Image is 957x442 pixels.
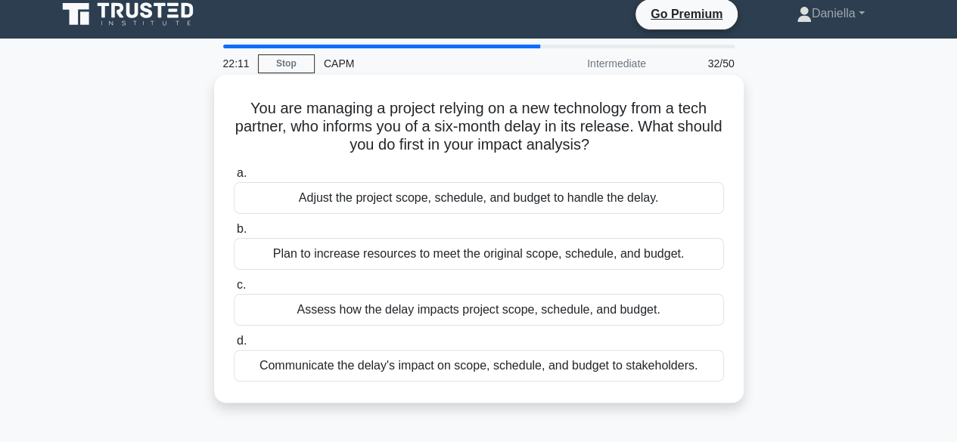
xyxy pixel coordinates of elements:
a: Go Premium [642,5,732,23]
span: a. [237,166,247,179]
div: CAPM [315,48,523,79]
span: b. [237,222,247,235]
h5: You are managing a project relying on a new technology from a tech partner, who informs you of a ... [232,99,726,155]
div: 32/50 [655,48,744,79]
div: Plan to increase resources to meet the original scope, schedule, and budget. [234,238,724,270]
div: Communicate the delay's impact on scope, schedule, and budget to stakeholders. [234,350,724,382]
span: d. [237,334,247,347]
div: Assess how the delay impacts project scope, schedule, and budget. [234,294,724,326]
div: Intermediate [523,48,655,79]
a: Stop [258,54,315,73]
span: c. [237,278,246,291]
div: 22:11 [214,48,258,79]
div: Adjust the project scope, schedule, and budget to handle the delay. [234,182,724,214]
